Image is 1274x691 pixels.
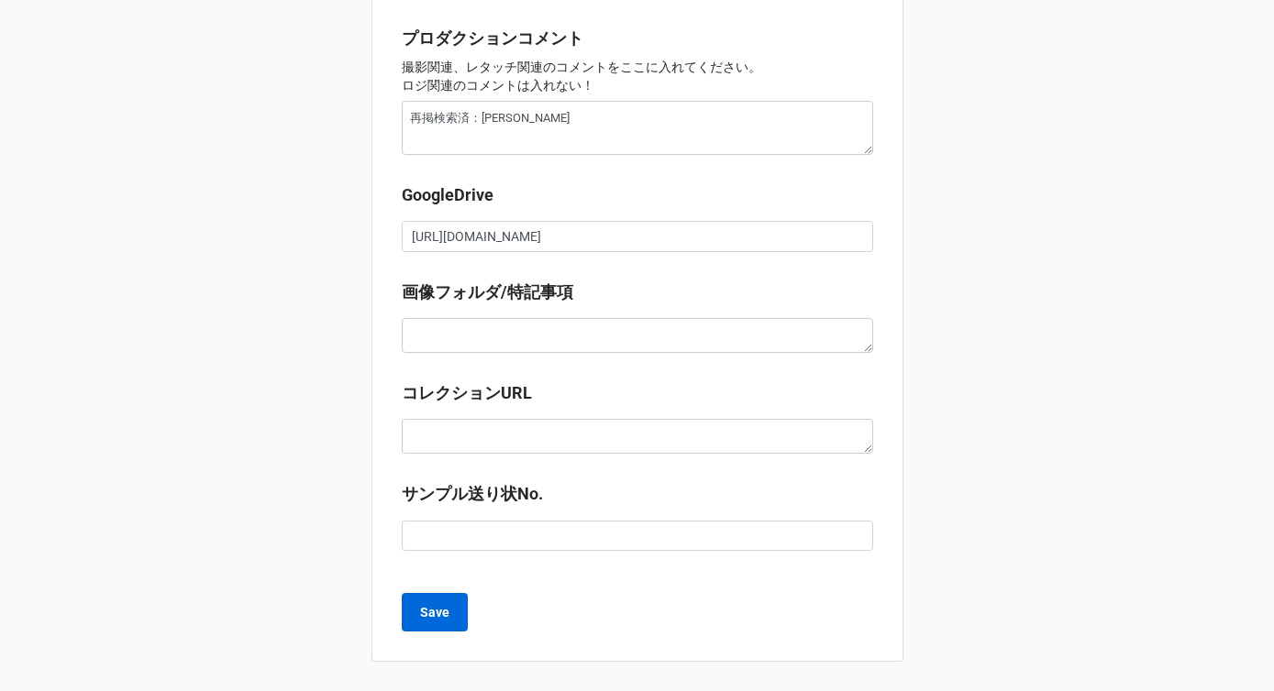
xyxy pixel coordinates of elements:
[402,26,583,51] label: プロダクションコメント
[402,58,873,94] p: 撮影関連、レタッチ関連のコメントをここに入れてください。 ロジ関連のコメントは入れない！
[402,380,532,406] label: コレクションURL
[420,603,449,622] b: Save
[402,593,468,631] button: Save
[402,481,543,507] label: サンプル送り状No.
[402,280,573,305] label: 画像フォルダ/特記事項
[402,182,493,208] label: GoogleDrive
[402,101,873,155] textarea: 再掲検索済：[PERSON_NAME]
